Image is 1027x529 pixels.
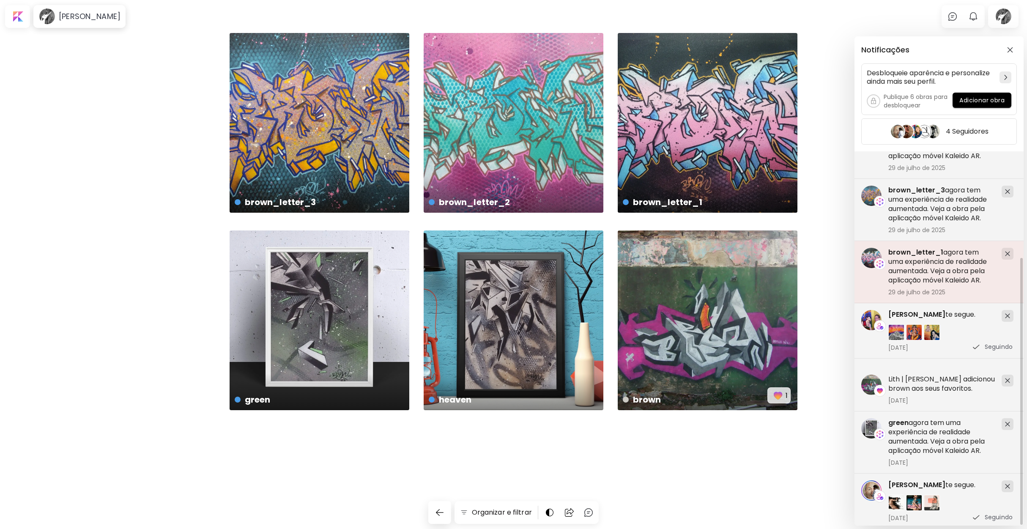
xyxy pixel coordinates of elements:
h5: agora tem uma experiência de realidade aumentada. Veja a obra pela aplicação móvel Kaleido AR. [888,248,995,285]
h5: Desbloqueie aparência e personalize ainda mais seu perfil. [867,69,996,86]
span: green [888,418,909,428]
h5: te segue. [888,480,995,490]
button: closeButton [1003,43,1017,57]
span: 29 de julho de 2025 [888,288,995,296]
span: 29 de julho de 2025 [888,226,995,234]
h5: agora tem uma experiência de realidade aumentada. Veja a obra pela aplicação móvel Kaleido AR. [888,418,995,455]
span: [PERSON_NAME] [888,310,945,319]
h5: agora tem uma experiência de realidade aumentada. Veja a obra pela aplicação móvel Kaleido AR. [888,186,995,223]
button: Adicionar obra [953,93,1011,108]
span: brown_letter_1 [888,247,943,257]
h5: Lith | [PERSON_NAME] adicionou brown aos seus favoritos. [888,375,995,393]
span: [DATE] [888,397,995,404]
span: 29 de julho de 2025 [888,164,995,172]
span: [DATE] [888,459,995,466]
span: Adicionar obra [959,96,1005,105]
h5: Notificações [861,46,909,54]
h5: Publique 6 obras para desbloquear [884,93,953,110]
span: [DATE] [888,344,995,351]
img: chevron [1004,75,1007,80]
img: closeButton [1007,47,1013,53]
span: [PERSON_NAME] [888,480,945,490]
p: Seguindo [985,343,1013,351]
a: Adicionar obra [953,93,1011,110]
span: [DATE] [888,514,995,522]
p: Seguindo [985,513,1013,522]
span: brown_letter_3 [888,185,945,195]
h5: te segue. [888,310,995,319]
h5: 4 Seguidores [946,127,989,136]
